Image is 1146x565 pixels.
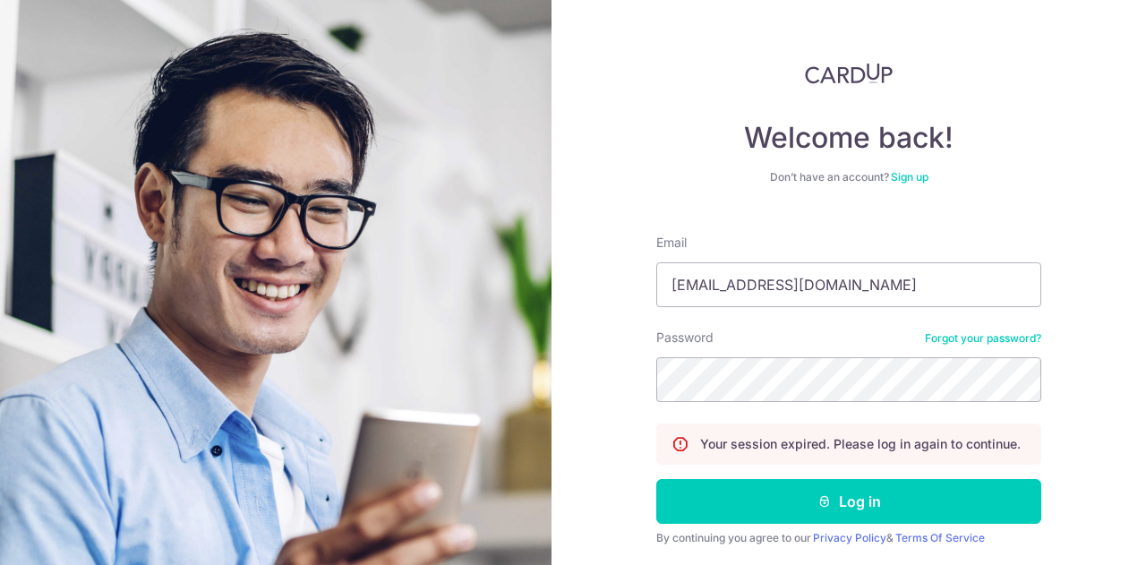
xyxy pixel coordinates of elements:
h4: Welcome back! [656,120,1041,156]
label: Email [656,234,687,252]
input: Enter your Email [656,262,1041,307]
a: Sign up [891,170,928,184]
a: Terms Of Service [895,531,985,544]
a: Forgot your password? [925,331,1041,346]
p: Your session expired. Please log in again to continue. [700,435,1021,453]
a: Privacy Policy [813,531,886,544]
img: CardUp Logo [805,63,893,84]
div: By continuing you agree to our & [656,531,1041,545]
label: Password [656,329,714,347]
button: Log in [656,479,1041,524]
div: Don’t have an account? [656,170,1041,184]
